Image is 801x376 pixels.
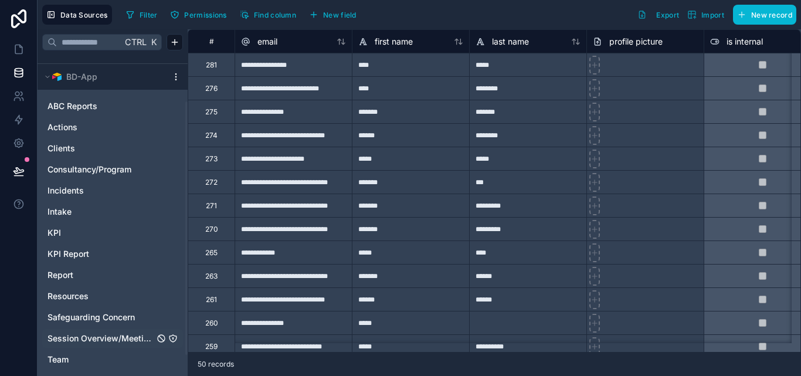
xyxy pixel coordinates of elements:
[305,6,361,23] button: New field
[47,269,73,281] span: Report
[121,6,162,23] button: Filter
[205,107,218,117] div: 275
[205,154,218,164] div: 273
[124,35,148,49] span: Ctrl
[42,202,183,221] div: Intake
[42,139,183,158] div: Clients
[751,11,792,19] span: New record
[47,269,154,281] a: Report
[727,36,763,48] span: is internal
[42,287,183,306] div: Resources
[47,354,69,365] span: Team
[47,333,154,344] a: Session Overview/Meetings
[47,143,154,154] a: Clients
[633,5,683,25] button: Export
[683,5,728,25] button: Import
[60,11,108,19] span: Data Sources
[42,223,183,242] div: KPI
[140,11,158,19] span: Filter
[47,290,154,302] a: Resources
[42,329,183,348] div: Session Overview/Meetings
[42,308,183,327] div: Safeguarding Concern
[206,295,217,304] div: 261
[205,248,218,258] div: 265
[47,227,61,239] span: KPI
[47,100,97,112] span: ABC Reports
[47,227,154,239] a: KPI
[47,143,75,154] span: Clients
[205,131,218,140] div: 274
[42,69,167,85] button: Airtable LogoBD-App
[47,185,84,197] span: Incidents
[47,206,72,218] span: Intake
[206,201,217,211] div: 271
[197,37,226,46] div: #
[205,178,218,187] div: 272
[184,11,226,19] span: Permissions
[166,6,235,23] a: Permissions
[205,84,218,93] div: 276
[609,36,663,48] span: profile picture
[166,6,230,23] button: Permissions
[47,354,154,365] a: Team
[66,71,97,83] span: BD-App
[323,11,357,19] span: New field
[42,245,183,263] div: KPI Report
[47,248,154,260] a: KPI Report
[254,11,296,19] span: Find column
[257,36,277,48] span: email
[198,360,234,369] span: 50 records
[205,272,218,281] div: 263
[205,225,218,234] div: 270
[42,160,183,179] div: Consultancy/Program
[42,97,183,116] div: ABC Reports
[42,181,183,200] div: Incidents
[150,38,158,46] span: K
[492,36,529,48] span: last name
[47,121,77,133] span: Actions
[52,72,62,82] img: Airtable Logo
[656,11,679,19] span: Export
[375,36,413,48] span: first name
[47,311,135,323] span: Safeguarding Concern
[206,60,217,70] div: 281
[205,319,218,328] div: 260
[47,164,131,175] span: Consultancy/Program
[47,248,89,260] span: KPI Report
[42,350,183,369] div: Team
[733,5,796,25] button: New record
[47,311,154,323] a: Safeguarding Concern
[47,100,154,112] a: ABC Reports
[47,164,154,175] a: Consultancy/Program
[47,121,154,133] a: Actions
[47,185,154,197] a: Incidents
[205,342,218,351] div: 259
[728,5,796,25] a: New record
[47,206,154,218] a: Intake
[42,118,183,137] div: Actions
[701,11,724,19] span: Import
[236,6,300,23] button: Find column
[47,290,89,302] span: Resources
[42,266,183,284] div: Report
[42,5,112,25] button: Data Sources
